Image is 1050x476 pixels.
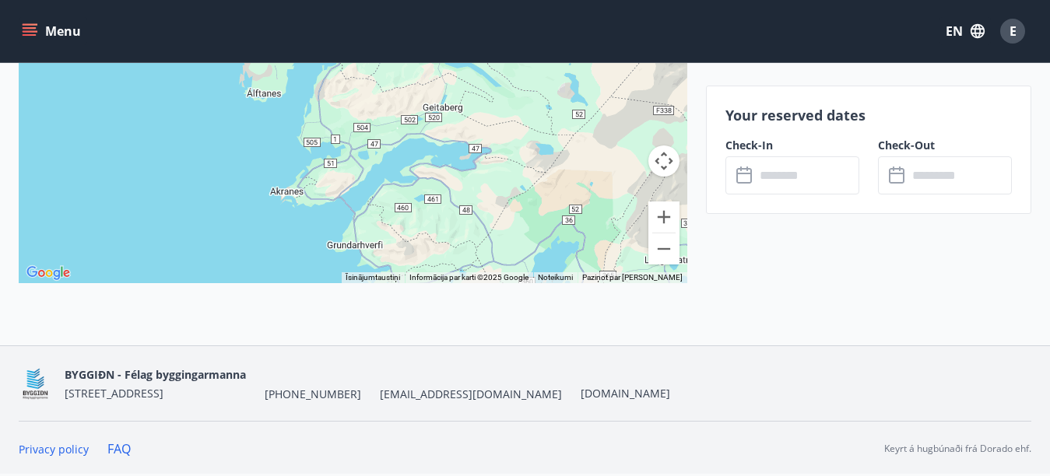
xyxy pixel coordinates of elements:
button: E [994,12,1031,50]
img: Google [23,263,74,283]
span: E [1010,23,1017,40]
a: [DOMAIN_NAME] [581,386,670,401]
button: Īsinājumtaustiņi [346,272,400,283]
span: [PHONE_NUMBER] [265,387,361,402]
label: Check-In [725,138,859,153]
button: EN [939,17,991,45]
button: Kartes kameras vadīklas [648,145,680,177]
button: menu [19,17,87,45]
span: [EMAIL_ADDRESS][DOMAIN_NAME] [380,387,562,402]
a: Noteikumi (saite tiks atvērta jaunā cilnē) [538,273,573,282]
a: FAQ [107,440,131,457]
span: Informācija par karti ©2025 Google [409,273,529,282]
img: BKlGVmlTW1Qrz68WFGMFQUcXHWdQd7yePWMkvn3i.png [19,367,52,401]
button: Tuvināt [648,201,680,233]
p: Keyrt á hugbúnaði frá Dorado ehf. [884,442,1031,456]
label: Check-Out [878,138,1012,153]
a: Paziņot par [PERSON_NAME] [582,273,683,282]
a: Apgabala atvēršana pakalpojumā Google Maps (tiks atvērts jauns logs) [23,263,74,283]
span: BYGGIÐN - Félag byggingarmanna [65,367,246,382]
button: Tālināt [648,233,680,264]
a: Privacy policy [19,442,89,457]
p: Your reserved dates [725,105,1012,125]
span: [STREET_ADDRESS] [65,386,163,401]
